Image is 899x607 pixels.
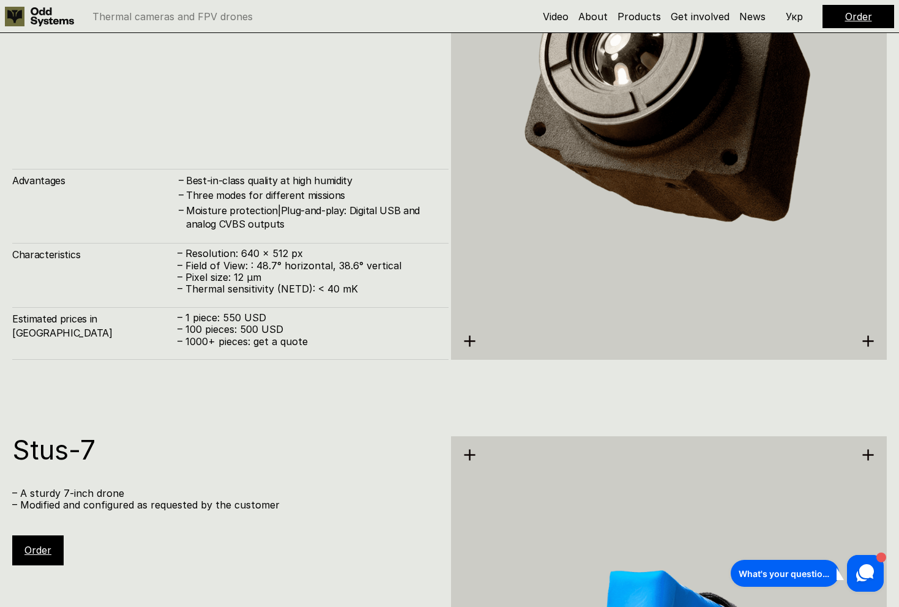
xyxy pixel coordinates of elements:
iframe: HelpCrunch [728,552,887,595]
p: – Pixel size: 12 µm [177,272,436,283]
a: About [578,10,608,23]
h1: Stus-7 [12,436,436,463]
p: – 100 pieces: 500 USD [177,324,436,335]
h4: Advantages [12,174,177,187]
p: – Thermal sensitivity (NETD): < 40 mK [177,283,436,295]
h4: – [179,173,184,187]
p: Thermal cameras and FPV drones [92,12,253,21]
h4: – [179,188,184,201]
p: – Resolution: 640 x 512 px [177,248,436,259]
h4: Characteristics [12,248,177,261]
h4: Estimated prices in [GEOGRAPHIC_DATA] [12,312,177,340]
h4: Three modes for different missions [186,188,436,202]
p: – Field of View: : 48.7° horizontal, 38.6° vertical [177,260,436,272]
h4: Best-in-class quality at high humidity [186,174,436,187]
a: Products [617,10,661,23]
p: – A sturdy 7-inch drone [12,488,436,499]
a: Video [543,10,569,23]
a: News [739,10,766,23]
h4: – [179,203,184,217]
h4: Moisture protection|Plug-and-play: Digital USB and analog CVBS outputs [186,204,436,231]
p: Укр [786,12,803,21]
p: – 1000+ pieces: get a quote [177,336,436,348]
a: Order [24,544,51,556]
p: – 1 piece: 550 USD [177,312,436,324]
a: Order [845,10,872,23]
p: – Modified and configured as requested by the customer [12,499,436,511]
a: Get involved [671,10,729,23]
